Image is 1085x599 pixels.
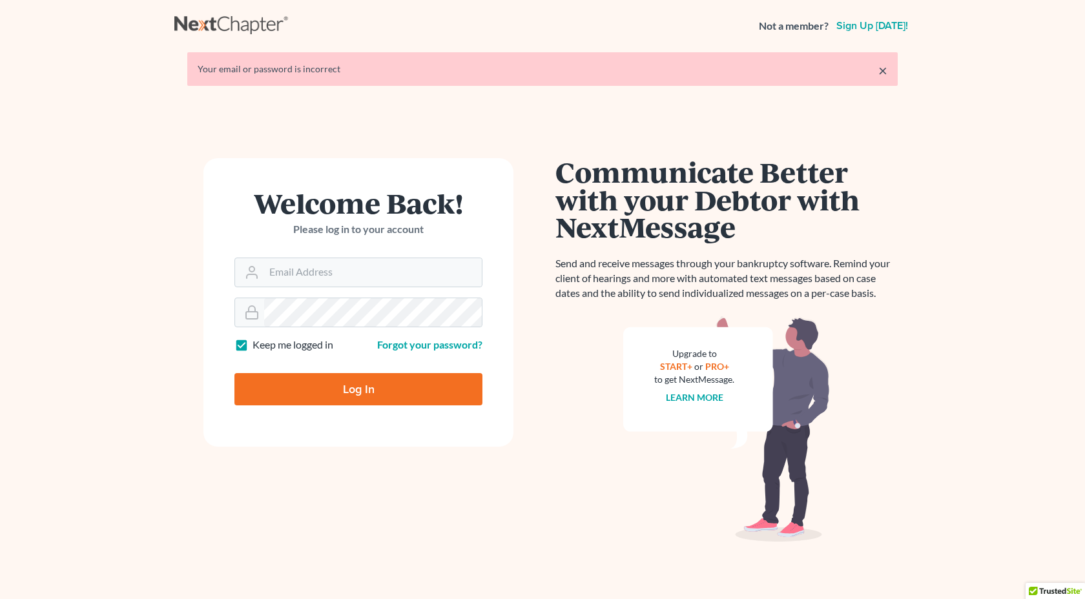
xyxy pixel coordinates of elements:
a: Forgot your password? [377,338,482,350]
a: × [878,63,887,78]
span: or [694,361,703,372]
strong: Not a member? [759,19,829,34]
div: Upgrade to [654,347,734,360]
input: Log In [234,373,482,405]
h1: Welcome Back! [234,189,482,217]
input: Email Address [264,258,482,287]
p: Please log in to your account [234,222,482,237]
a: PRO+ [705,361,729,372]
img: nextmessage_bg-59042aed3d76b12b5cd301f8e5b87938c9018125f34e5fa2b7a6b67550977c72.svg [623,316,830,542]
a: Learn more [666,392,723,403]
div: Your email or password is incorrect [198,63,887,76]
label: Keep me logged in [253,338,333,352]
div: to get NextMessage. [654,373,734,386]
a: START+ [660,361,692,372]
a: Sign up [DATE]! [834,21,911,31]
h1: Communicate Better with your Debtor with NextMessage [555,158,898,241]
p: Send and receive messages through your bankruptcy software. Remind your client of hearings and mo... [555,256,898,301]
